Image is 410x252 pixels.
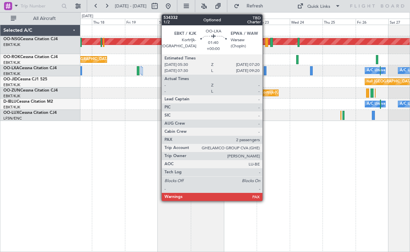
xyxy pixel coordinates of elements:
a: EBKT/KJK [3,105,20,110]
button: Quick Links [294,1,344,11]
a: OO-NSGCessna Citation CJ4 [3,37,58,41]
span: [DATE] - [DATE] [115,3,147,9]
span: All Aircraft [18,16,71,21]
input: Trip Number [21,1,59,11]
span: OO-LXA [3,66,19,70]
div: Tue 23 [257,19,290,25]
div: [DATE] [82,14,93,19]
a: EBKT/KJK [3,71,20,76]
span: OO-ROK [3,55,20,59]
div: Quick Links [307,3,330,10]
span: OO-JID [3,77,18,81]
div: Planned Maint Kortrijk-[GEOGRAPHIC_DATA] [235,88,314,98]
a: EBKT/KJK [3,42,20,47]
a: OO-LXACessna Citation CJ4 [3,66,57,70]
div: Thu 25 [323,19,356,25]
span: OO-NSG [3,37,20,41]
a: OO-ROKCessna Citation CJ4 [3,55,58,59]
a: EBKT/KJK [3,60,20,65]
a: EBKT/KJK [3,94,20,99]
span: D-IBLU [3,100,17,104]
div: Thu 18 [92,19,125,25]
a: OO-ZUNCessna Citation CJ4 [3,89,58,93]
span: OO-ZUN [3,89,20,93]
span: OO-LUX [3,111,19,115]
div: Fri 26 [356,19,389,25]
div: Fri 19 [125,19,158,25]
div: Mon 22 [224,19,257,25]
div: Sat 20 [158,19,191,25]
a: LFSN/ENC [3,116,22,121]
div: Wed 24 [290,19,323,25]
a: D-IBLUCessna Citation M2 [3,100,53,104]
a: OO-LUXCessna Citation CJ4 [3,111,57,115]
a: EBKT/KJK [3,82,20,87]
div: Sun 21 [191,19,224,25]
button: All Aircraft [7,13,73,24]
button: Refresh [231,1,271,11]
span: Refresh [241,4,269,8]
a: OO-JIDCessna CJ1 525 [3,77,47,81]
